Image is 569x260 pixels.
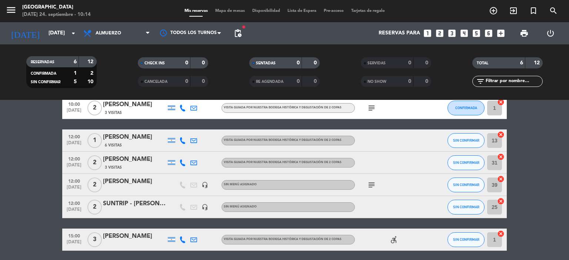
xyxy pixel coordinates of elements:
[87,101,102,115] span: 2
[87,133,102,148] span: 1
[202,79,206,84] strong: 0
[379,30,420,36] span: Reservas para
[485,77,542,85] input: Filtrar por nombre...
[472,28,481,38] i: looks_5
[224,139,342,142] span: Visita guiada por nuestra bodega histórica y degustación de 2 copas
[477,61,488,65] span: TOTAL
[520,60,523,65] strong: 6
[202,60,206,65] strong: 0
[202,204,208,210] i: headset_mic
[87,155,102,170] span: 2
[425,79,430,84] strong: 0
[31,72,56,75] span: CONFIRMADA
[224,161,342,164] span: Visita guiada por nuestra bodega histórica y degustación de 2 copas
[447,155,485,170] button: SIN CONFIRMAR
[529,6,538,15] i: turned_in_not
[212,9,249,13] span: Mapa de mesas
[453,205,479,209] span: SIN CONFIRMAR
[31,60,54,64] span: RESERVADAS
[224,106,342,109] span: Visita guiada por nuestra bodega histórica y degustación de 2 copas
[423,28,432,38] i: looks_one
[65,154,83,163] span: 12:00
[65,176,83,185] span: 12:00
[224,205,257,208] span: Sin menú asignado
[497,230,505,237] i: cancel
[242,25,246,29] span: fiber_manual_record
[87,200,102,215] span: 2
[484,28,493,38] i: looks_6
[447,101,485,115] button: CONFIRMADA
[534,60,541,65] strong: 12
[65,141,83,149] span: [DATE]
[103,155,166,164] div: [PERSON_NAME]
[87,232,102,247] span: 3
[185,60,188,65] strong: 0
[389,235,398,244] i: accessible_forward
[74,59,77,64] strong: 6
[347,9,389,13] span: Tarjetas de regalo
[497,98,505,106] i: cancel
[256,80,283,84] span: RE AGENDADA
[144,80,167,84] span: CANCELADA
[69,29,78,38] i: arrow_drop_down
[447,28,457,38] i: looks_3
[435,28,445,38] i: looks_two
[284,9,320,13] span: Lista de Espera
[546,29,555,38] i: power_settings_new
[65,108,83,117] span: [DATE]
[233,29,242,38] span: pending_actions
[74,79,77,84] strong: 5
[509,6,518,15] i: exit_to_app
[65,199,83,207] span: 12:00
[497,153,505,161] i: cancel
[367,80,386,84] span: NO SHOW
[65,240,83,248] span: [DATE]
[459,28,469,38] i: looks_4
[224,183,257,186] span: Sin menú asignado
[489,6,498,15] i: add_circle_outline
[202,182,208,188] i: headset_mic
[408,60,411,65] strong: 0
[549,6,558,15] i: search
[537,22,563,44] div: LOG OUT
[103,132,166,142] div: [PERSON_NAME]
[453,161,479,165] span: SIN CONFIRMAR
[320,9,347,13] span: Pre-acceso
[497,131,505,138] i: cancel
[22,4,91,11] div: [GEOGRAPHIC_DATA]
[453,183,479,187] span: SIN CONFIRMAR
[6,4,17,16] i: menu
[6,4,17,18] button: menu
[249,9,284,13] span: Disponibilidad
[453,237,479,242] span: SIN CONFIRMAR
[447,178,485,192] button: SIN CONFIRMAR
[447,200,485,215] button: SIN CONFIRMAR
[105,110,122,116] span: 3 Visitas
[65,185,83,193] span: [DATE]
[496,28,506,38] i: add_box
[256,61,276,65] span: SENTADAS
[65,207,83,216] span: [DATE]
[181,9,212,13] span: Mis reservas
[367,180,376,189] i: subject
[314,60,318,65] strong: 0
[476,77,485,86] i: filter_list
[453,138,479,142] span: SIN CONFIRMAR
[74,71,77,76] strong: 1
[65,99,83,108] span: 10:00
[65,132,83,141] span: 12:00
[455,106,477,110] span: CONFIRMADA
[367,104,376,112] i: subject
[65,163,83,171] span: [DATE]
[497,197,505,205] i: cancel
[105,165,122,170] span: 3 Visitas
[314,79,318,84] strong: 0
[103,177,166,186] div: [PERSON_NAME]
[185,79,188,84] strong: 0
[447,232,485,247] button: SIN CONFIRMAR
[497,175,505,183] i: cancel
[447,133,485,148] button: SIN CONFIRMAR
[103,199,166,209] div: SUNTRIP - [PERSON_NAME]
[408,79,411,84] strong: 0
[297,60,300,65] strong: 0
